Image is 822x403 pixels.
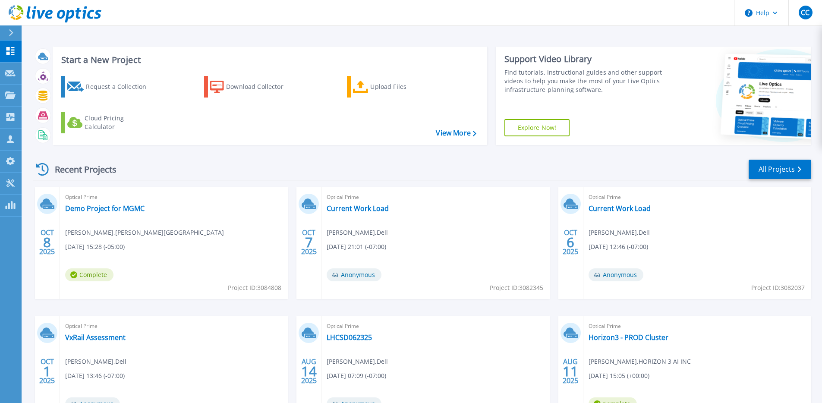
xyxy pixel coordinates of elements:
div: Recent Projects [33,159,128,180]
span: [DATE] 07:09 (-07:00) [327,371,386,381]
a: Explore Now! [504,119,570,136]
div: Request a Collection [86,78,155,95]
a: Upload Files [347,76,443,98]
span: [PERSON_NAME] , HORIZON 3 AI INC [589,357,691,366]
span: 8 [43,239,51,246]
span: Optical Prime [327,192,544,202]
span: CC [801,9,809,16]
span: [PERSON_NAME] , Dell [327,228,388,237]
span: 14 [301,368,317,375]
span: [PERSON_NAME] , Dell [327,357,388,366]
span: Optical Prime [589,192,806,202]
span: Complete [65,268,113,281]
span: Optical Prime [327,321,544,331]
a: VxRail Assessment [65,333,126,342]
span: Anonymous [589,268,643,281]
span: Project ID: 3084808 [228,283,281,293]
h3: Start a New Project [61,55,476,65]
span: [PERSON_NAME] , Dell [65,357,126,366]
span: Project ID: 3082345 [490,283,543,293]
a: Demo Project for MGMC [65,204,145,213]
span: Optical Prime [589,321,806,331]
div: Download Collector [226,78,295,95]
a: Cloud Pricing Calculator [61,112,157,133]
span: [DATE] 15:28 (-05:00) [65,242,125,252]
div: Upload Files [370,78,439,95]
div: OCT 2025 [39,356,55,387]
span: Project ID: 3082037 [751,283,805,293]
span: 1 [43,368,51,375]
span: [PERSON_NAME] , Dell [589,228,650,237]
a: View More [436,129,476,137]
div: Cloud Pricing Calculator [85,114,154,131]
span: 11 [563,368,578,375]
a: Download Collector [204,76,300,98]
a: Current Work Load [327,204,389,213]
a: Current Work Load [589,204,651,213]
span: Optical Prime [65,192,283,202]
span: Optical Prime [65,321,283,331]
div: OCT 2025 [39,227,55,258]
a: Horizon3 - PROD Cluster [589,333,668,342]
div: OCT 2025 [301,227,317,258]
span: [PERSON_NAME] , [PERSON_NAME][GEOGRAPHIC_DATA] [65,228,224,237]
span: 7 [305,239,313,246]
span: [DATE] 21:01 (-07:00) [327,242,386,252]
a: LHCSD062325 [327,333,372,342]
span: 6 [567,239,574,246]
a: All Projects [749,160,811,179]
div: Find tutorials, instructional guides and other support videos to help you make the most of your L... [504,68,665,94]
span: [DATE] 13:46 (-07:00) [65,371,125,381]
span: [DATE] 12:46 (-07:00) [589,242,648,252]
span: [DATE] 15:05 (+00:00) [589,371,649,381]
span: Anonymous [327,268,381,281]
a: Request a Collection [61,76,157,98]
div: AUG 2025 [301,356,317,387]
div: AUG 2025 [562,356,579,387]
div: Support Video Library [504,54,665,65]
div: OCT 2025 [562,227,579,258]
